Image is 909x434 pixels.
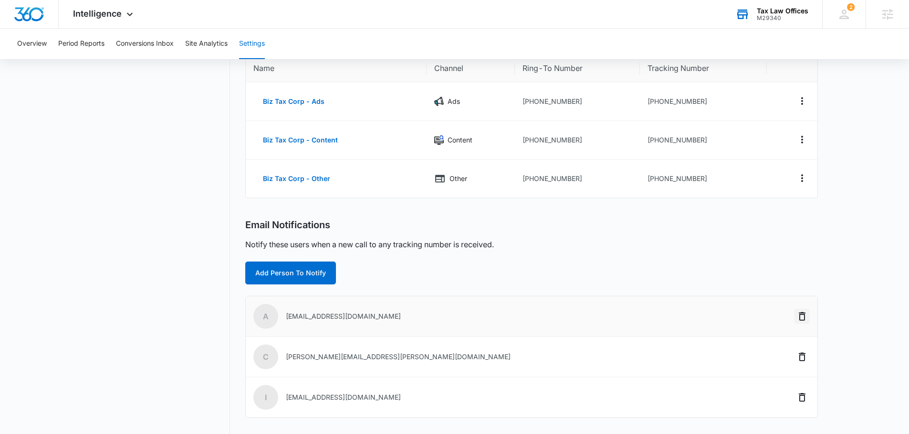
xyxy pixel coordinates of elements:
[794,349,810,364] button: Delete
[185,29,228,59] button: Site Analytics
[253,344,278,369] span: c
[116,29,174,59] button: Conversions Inbox
[239,29,265,59] button: Settings
[246,377,760,417] td: [EMAIL_ADDRESS][DOMAIN_NAME]
[253,167,340,190] button: Biz Tax Corp - Other
[253,129,347,151] button: Biz Tax Corp - Content
[515,160,639,198] td: [PHONE_NUMBER]
[253,90,334,113] button: Biz Tax Corp - Ads
[434,97,444,106] img: Ads
[794,171,810,186] button: Actions
[253,304,278,329] span: a
[427,55,515,82] th: Channel
[847,3,855,11] span: 2
[794,309,810,324] button: Delete
[246,55,427,82] th: Name
[73,9,122,19] span: Intelligence
[434,135,444,145] img: Content
[757,15,808,21] div: account id
[253,385,278,410] span: i
[757,7,808,15] div: account name
[246,337,760,377] td: [PERSON_NAME][EMAIL_ADDRESS][PERSON_NAME][DOMAIN_NAME]
[246,296,760,337] td: [EMAIL_ADDRESS][DOMAIN_NAME]
[449,173,467,184] p: Other
[640,55,767,82] th: Tracking Number
[640,82,767,121] td: [PHONE_NUMBER]
[17,29,47,59] button: Overview
[794,93,810,109] button: Actions
[794,132,810,147] button: Actions
[640,160,767,198] td: [PHONE_NUMBER]
[245,239,494,250] p: Notify these users when a new call to any tracking number is received.
[640,121,767,160] td: [PHONE_NUMBER]
[245,262,336,284] button: Add Person To Notify
[58,29,104,59] button: Period Reports
[794,390,810,405] button: Delete
[847,3,855,11] div: notifications count
[245,219,330,231] h2: Email Notifications
[448,135,472,145] p: Content
[448,96,460,107] p: Ads
[515,82,639,121] td: [PHONE_NUMBER]
[515,55,639,82] th: Ring-To Number
[515,121,639,160] td: [PHONE_NUMBER]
